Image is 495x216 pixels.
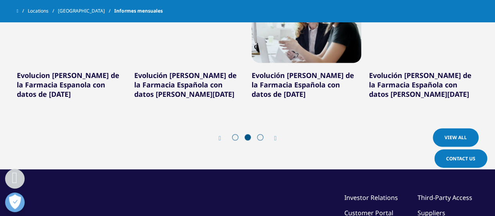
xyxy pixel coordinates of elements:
[28,4,58,18] a: Locations
[17,71,119,99] a: Evolucion [PERSON_NAME] de la Farmacia Espanola con datos de [DATE]
[266,134,277,142] div: Next slide
[344,193,398,202] a: Investor Relations
[252,71,354,99] a: Evolución [PERSON_NAME] de la Farmacia Española con datos de [DATE]
[134,71,237,99] a: Evolución [PERSON_NAME] de la Farmacia Española con datos [PERSON_NAME][DATE]
[369,71,472,99] a: Evolución [PERSON_NAME] de la Farmacia Española con datos [PERSON_NAME][DATE]
[58,4,114,18] a: [GEOGRAPHIC_DATA]
[446,155,475,162] span: Contact Us
[5,192,25,212] button: Ouvrir le centre de préférences
[445,134,467,141] span: View All
[114,4,163,18] span: Informes mensuales
[219,134,229,142] div: Previous slide
[434,149,487,168] a: Contact Us
[418,193,472,202] a: Third-Party Access
[433,128,479,147] a: View All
